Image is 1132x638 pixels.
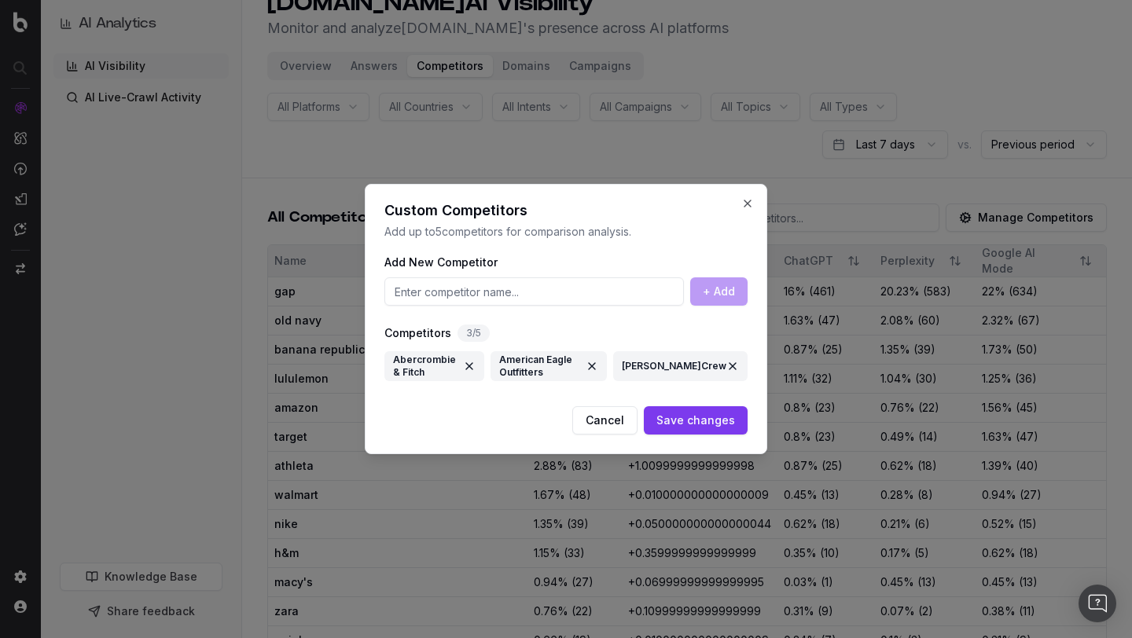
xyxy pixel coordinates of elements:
div: Abercrombie & Fitch [393,352,476,380]
h2: Custom Competitors [384,203,748,218]
label: Add New Competitor [384,255,498,269]
p: Add up to 5 competitors for comparison analysis. [384,224,748,240]
div: [PERSON_NAME]Crew [622,352,739,380]
input: Enter competitor name... [384,277,684,306]
button: Cancel [572,406,638,434]
div: 3 / 5 [458,324,490,342]
button: Save changes [644,406,748,434]
label: Competitors [384,325,451,341]
div: American Eagle Outfitters [499,352,598,380]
